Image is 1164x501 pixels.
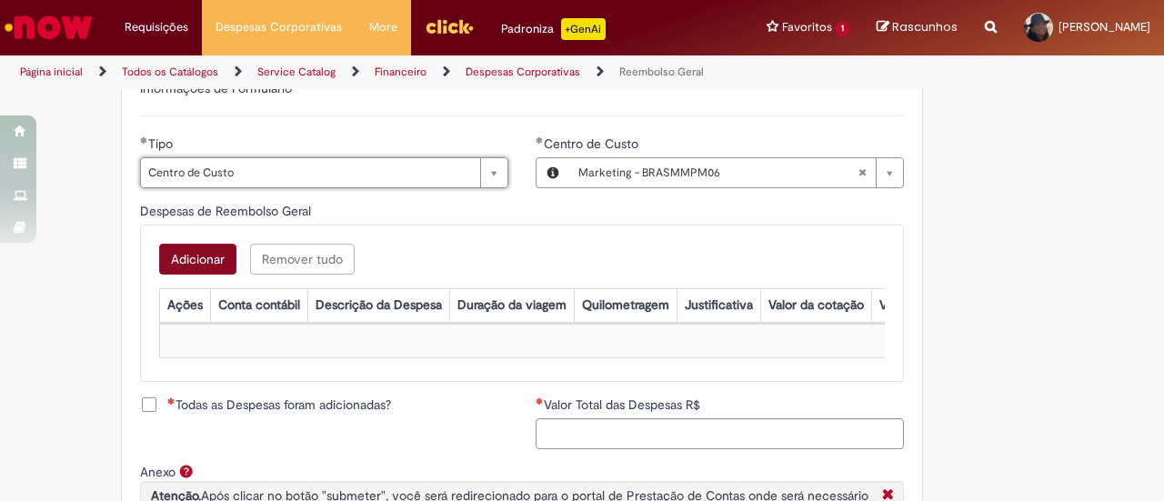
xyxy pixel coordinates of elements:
[574,288,677,322] th: Quilometragem
[466,65,580,79] a: Despesas Corporativas
[122,65,218,79] a: Todos os Catálogos
[501,18,606,40] div: Padroniza
[167,397,176,405] span: Necessários
[782,18,832,36] span: Favoritos
[210,288,307,322] th: Conta contábil
[140,80,292,96] label: Informações de Formulário
[140,203,315,219] span: Despesas de Reembolso Geral
[449,288,574,322] th: Duração da viagem
[140,136,148,144] span: Obrigatório Preenchido
[836,21,849,36] span: 1
[20,65,83,79] a: Página inicial
[307,288,449,322] th: Descrição da Despesa
[537,158,569,187] button: Centro de Custo, Visualizar este registro Marketing - BRASMMPM06
[2,9,95,45] img: ServiceNow
[677,288,760,322] th: Justificativa
[167,396,391,414] span: Todas as Despesas foram adicionadas?
[536,397,544,405] span: Necessários
[159,288,210,322] th: Ações
[877,19,958,36] a: Rascunhos
[561,18,606,40] p: +GenAi
[544,396,704,413] span: Valor Total das Despesas R$
[125,18,188,36] span: Requisições
[544,135,642,152] span: Centro de Custo
[140,464,176,480] label: Anexo
[578,158,858,187] span: Marketing - BRASMMPM06
[425,13,474,40] img: click_logo_yellow_360x200.png
[375,65,426,79] a: Financeiro
[159,244,236,275] button: Add a row for Despesas de Reembolso Geral
[569,158,903,187] a: Marketing - BRASMMPM06Limpar campo Centro de Custo
[257,65,336,79] a: Service Catalog
[536,136,544,144] span: Obrigatório Preenchido
[1059,19,1150,35] span: [PERSON_NAME]
[536,418,904,449] input: Valor Total das Despesas R$
[176,464,197,478] span: Ajuda para Anexo
[871,288,968,322] th: Valor por Litro
[148,135,176,152] span: Tipo
[369,18,397,36] span: More
[216,18,342,36] span: Despesas Corporativas
[848,158,876,187] abbr: Limpar campo Centro de Custo
[619,65,704,79] a: Reembolso Geral
[892,18,958,35] span: Rascunhos
[14,55,762,89] ul: Trilhas de página
[760,288,871,322] th: Valor da cotação
[148,158,471,187] span: Centro de Custo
